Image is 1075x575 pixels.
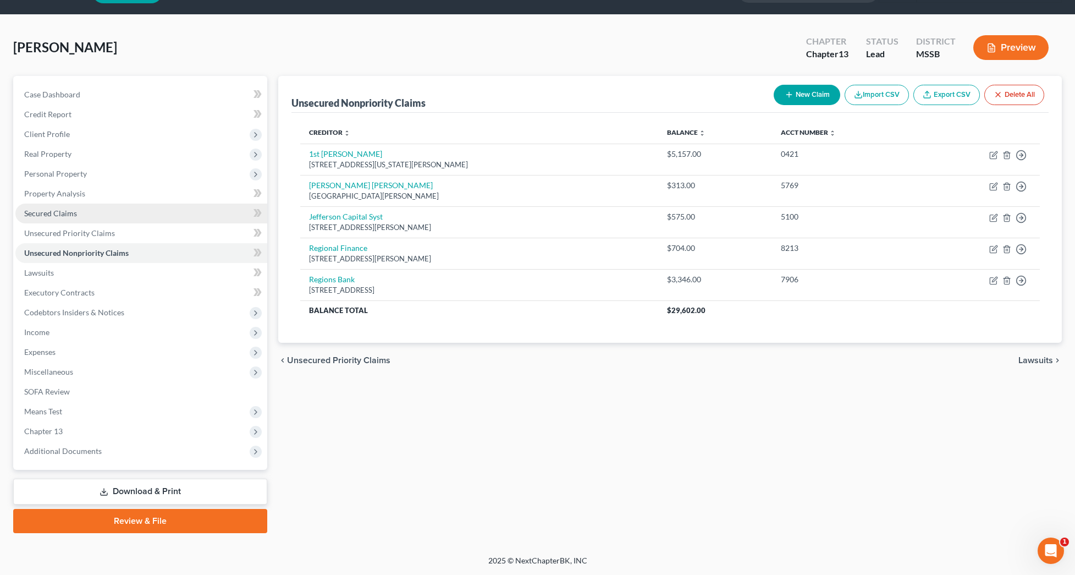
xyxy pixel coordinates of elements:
[667,128,705,136] a: Balance unfold_more
[667,211,763,222] div: $575.00
[1053,356,1062,365] i: chevron_right
[300,300,658,320] th: Balance Total
[24,209,77,218] span: Secured Claims
[291,96,426,109] div: Unsecured Nonpriority Claims
[1018,356,1053,365] span: Lawsuits
[13,509,267,533] a: Review & File
[24,387,70,396] span: SOFA Review
[667,149,763,160] div: $5,157.00
[15,204,267,223] a: Secured Claims
[24,129,70,139] span: Client Profile
[781,180,911,191] div: 5769
[24,169,87,178] span: Personal Property
[806,35,848,48] div: Chapter
[309,212,383,221] a: Jefferson Capital Syst
[781,128,836,136] a: Acct Number unfold_more
[1038,538,1064,564] iframe: Intercom live chat
[24,268,54,277] span: Lawsuits
[24,90,80,99] span: Case Dashboard
[15,184,267,204] a: Property Analysis
[15,263,267,283] a: Lawsuits
[309,285,649,295] div: [STREET_ADDRESS]
[1018,356,1062,365] button: Lawsuits chevron_right
[916,48,956,61] div: MSSB
[278,356,287,365] i: chevron_left
[15,382,267,402] a: SOFA Review
[309,254,649,264] div: [STREET_ADDRESS][PERSON_NAME]
[24,347,56,357] span: Expenses
[866,35,898,48] div: Status
[309,275,355,284] a: Regions Bank
[667,274,763,285] div: $3,346.00
[667,180,763,191] div: $313.00
[24,149,71,158] span: Real Property
[287,356,390,365] span: Unsecured Priority Claims
[224,555,851,575] div: 2025 © NextChapterBK, INC
[839,48,848,59] span: 13
[829,130,836,136] i: unfold_more
[24,367,73,376] span: Miscellaneous
[845,85,909,105] button: Import CSV
[13,479,267,505] a: Download & Print
[24,308,124,317] span: Codebtors Insiders & Notices
[866,48,898,61] div: Lead
[916,35,956,48] div: District
[309,243,367,253] a: Regional Finance
[913,85,980,105] a: Export CSV
[24,327,49,337] span: Income
[15,283,267,303] a: Executory Contracts
[984,85,1044,105] button: Delete All
[15,105,267,124] a: Credit Report
[24,228,115,238] span: Unsecured Priority Claims
[309,222,649,233] div: [STREET_ADDRESS][PERSON_NAME]
[781,149,911,160] div: 0421
[806,48,848,61] div: Chapter
[24,446,102,456] span: Additional Documents
[774,85,840,105] button: New Claim
[24,288,95,297] span: Executory Contracts
[278,356,390,365] button: chevron_left Unsecured Priority Claims
[667,306,705,315] span: $29,602.00
[973,35,1049,60] button: Preview
[781,274,911,285] div: 7906
[24,407,62,416] span: Means Test
[699,130,705,136] i: unfold_more
[15,85,267,105] a: Case Dashboard
[24,189,85,198] span: Property Analysis
[13,39,117,55] span: [PERSON_NAME]
[1060,538,1069,546] span: 1
[667,243,763,254] div: $704.00
[24,109,71,119] span: Credit Report
[15,243,267,263] a: Unsecured Nonpriority Claims
[24,426,63,436] span: Chapter 13
[24,248,129,258] span: Unsecured Nonpriority Claims
[309,180,433,190] a: [PERSON_NAME] [PERSON_NAME]
[309,149,382,158] a: 1st [PERSON_NAME]
[344,130,350,136] i: unfold_more
[309,128,350,136] a: Creditor unfold_more
[15,223,267,243] a: Unsecured Priority Claims
[781,243,911,254] div: 8213
[309,160,649,170] div: [STREET_ADDRESS][US_STATE][PERSON_NAME]
[309,191,649,201] div: [GEOGRAPHIC_DATA][PERSON_NAME]
[781,211,911,222] div: 5100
